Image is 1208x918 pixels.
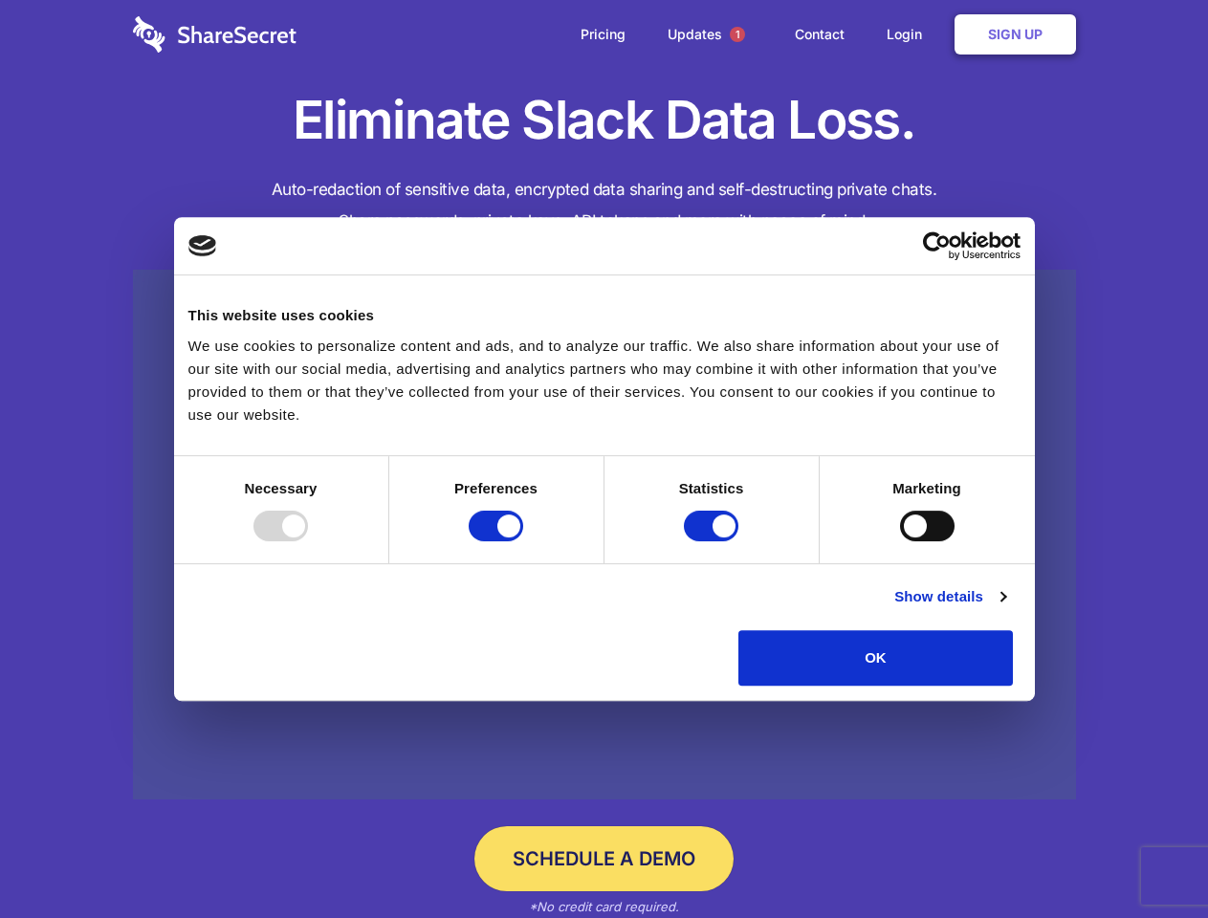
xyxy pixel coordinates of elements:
a: Usercentrics Cookiebot - opens in a new window [853,231,1021,260]
a: Sign Up [955,14,1076,55]
strong: Statistics [679,480,744,496]
em: *No credit card required. [529,899,679,914]
strong: Necessary [245,480,318,496]
button: OK [738,630,1013,686]
a: Contact [776,5,864,64]
a: Pricing [561,5,645,64]
h4: Auto-redaction of sensitive data, encrypted data sharing and self-destructing private chats. Shar... [133,174,1076,237]
a: Login [868,5,951,64]
a: Show details [894,585,1005,608]
div: This website uses cookies [188,304,1021,327]
a: Schedule a Demo [474,826,734,891]
strong: Marketing [892,480,961,496]
strong: Preferences [454,480,538,496]
img: logo [188,235,217,256]
a: Wistia video thumbnail [133,270,1076,800]
span: 1 [730,27,745,42]
img: logo-wordmark-white-trans-d4663122ce5f474addd5e946df7df03e33cb6a1c49d2221995e7729f52c070b2.svg [133,16,297,53]
h1: Eliminate Slack Data Loss. [133,86,1076,155]
div: We use cookies to personalize content and ads, and to analyze our traffic. We also share informat... [188,335,1021,426]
